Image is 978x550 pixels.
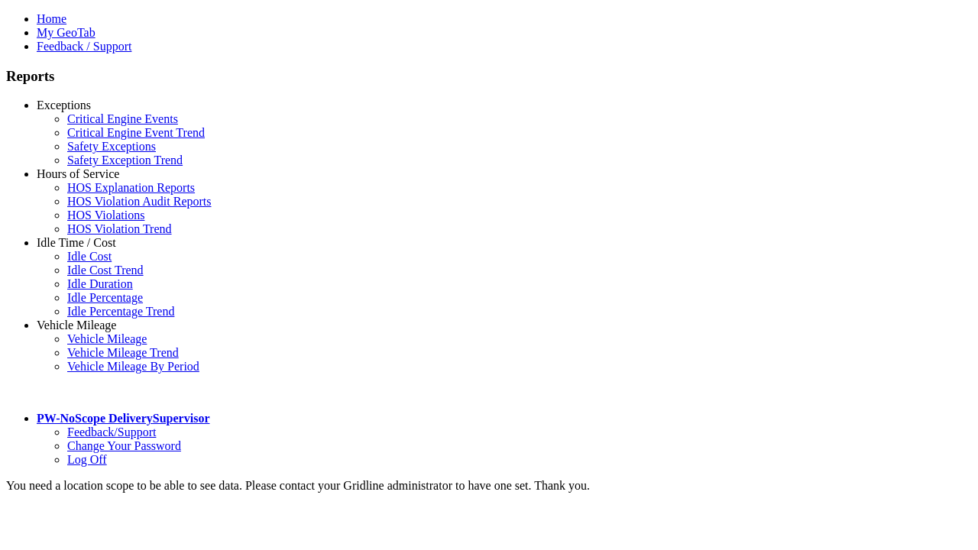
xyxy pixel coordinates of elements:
[67,346,179,359] a: Vehicle Mileage Trend
[67,222,172,235] a: HOS Violation Trend
[37,99,91,112] a: Exceptions
[67,112,178,125] a: Critical Engine Events
[37,167,119,180] a: Hours of Service
[37,12,66,25] a: Home
[67,425,156,438] a: Feedback/Support
[67,195,212,208] a: HOS Violation Audit Reports
[67,126,205,139] a: Critical Engine Event Trend
[6,68,972,85] h3: Reports
[37,236,116,249] a: Idle Time / Cost
[67,277,133,290] a: Idle Duration
[67,291,143,304] a: Idle Percentage
[67,453,107,466] a: Log Off
[67,264,144,277] a: Idle Cost Trend
[67,181,195,194] a: HOS Explanation Reports
[67,209,144,222] a: HOS Violations
[67,250,112,263] a: Idle Cost
[67,305,174,318] a: Idle Percentage Trend
[37,319,116,332] a: Vehicle Mileage
[67,140,156,153] a: Safety Exceptions
[67,332,147,345] a: Vehicle Mileage
[37,40,131,53] a: Feedback / Support
[67,439,181,452] a: Change Your Password
[37,412,209,425] a: PW-NoScope DeliverySupervisor
[67,154,183,167] a: Safety Exception Trend
[37,26,96,39] a: My GeoTab
[67,360,199,373] a: Vehicle Mileage By Period
[6,479,972,493] div: You need a location scope to be able to see data. Please contact your Gridline administrator to h...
